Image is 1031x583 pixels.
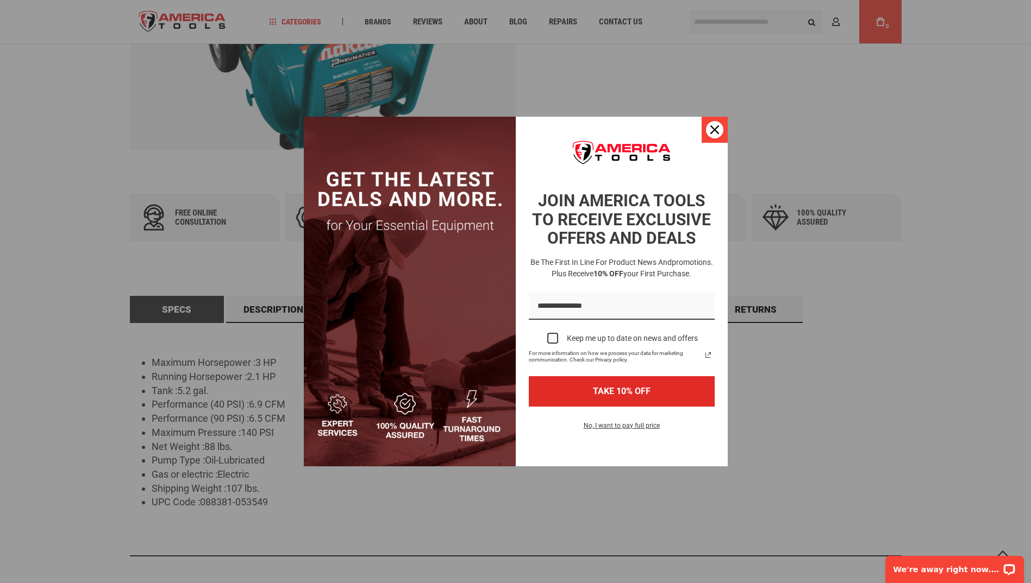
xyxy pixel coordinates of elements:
iframe: LiveChat chat widget [878,549,1031,583]
button: Close [702,117,728,143]
div: Keep me up to date on news and offers [567,334,698,343]
input: Email field [529,293,715,320]
h3: Be the first in line for product news and [527,257,717,280]
span: promotions. Plus receive your first purchase. [552,258,713,278]
strong: 10% OFF [593,269,623,278]
svg: close icon [710,125,719,134]
a: Read our Privacy Policy [702,348,715,362]
svg: link icon [702,348,715,362]
span: For more information on how we process your data for marketing communication. Check our Privacy p... [529,350,702,363]
button: TAKE 10% OFF [529,376,715,406]
button: No, I want to pay full price [575,420,668,438]
strong: JOIN AMERICA TOOLS TO RECEIVE EXCLUSIVE OFFERS AND DEALS [532,191,711,248]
